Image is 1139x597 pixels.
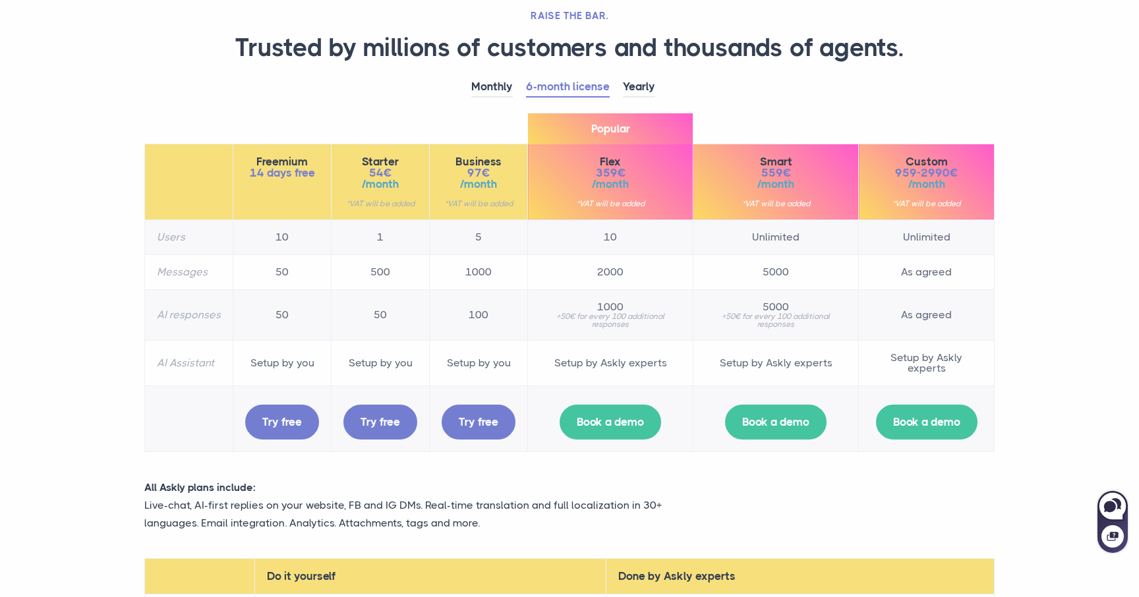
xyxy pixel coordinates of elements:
[145,340,233,385] th: AI Assistant
[233,254,332,289] td: 50
[332,289,430,340] td: 50
[233,219,332,254] td: 10
[705,200,846,208] small: *VAT will be added
[144,496,705,532] p: Live-chat, AI-first replies on your website, FB and IG DMs. Real-time translation and full locali...
[528,113,693,144] span: Popular
[528,219,693,254] td: 10
[859,219,995,254] td: Unlimited
[144,9,995,22] h2: RAISE THE BAR.
[871,156,982,167] span: Custom
[430,254,528,289] td: 1000
[343,167,417,179] span: 54€
[526,77,610,98] a: 6-month license
[430,340,528,385] td: Setup by you
[871,200,982,208] small: *VAT will be added
[540,179,681,190] span: /month
[540,302,681,312] span: 1000
[540,312,681,328] small: +50€ for every 100 additional responses
[332,219,430,254] td: 1
[442,156,515,167] span: Business
[528,340,693,385] td: Setup by Askly experts
[145,219,233,254] th: Users
[693,254,859,289] td: 5000
[871,167,982,179] span: 959-2990€
[471,77,513,98] a: Monthly
[871,310,982,320] span: As agreed
[705,156,846,167] span: Smart
[876,405,978,440] a: Book a demo
[144,481,256,494] strong: All Askly plans include:
[145,289,233,340] th: AI responses
[233,340,332,385] td: Setup by you
[560,405,661,440] a: Book a demo
[255,559,606,594] th: Do it yourself
[705,167,846,179] span: 559€
[725,405,827,440] a: Book a demo
[233,289,332,340] td: 50
[442,200,515,208] small: *VAT will be added
[606,559,995,594] th: Done by Askly experts
[859,254,995,289] td: As agreed
[623,77,655,98] a: Yearly
[332,340,430,385] td: Setup by you
[343,405,417,440] a: Try free
[705,179,846,190] span: /month
[332,254,430,289] td: 500
[693,219,859,254] td: Unlimited
[540,200,681,208] small: *VAT will be added
[1096,488,1129,554] iframe: Askly chat
[442,179,515,190] span: /month
[705,302,846,312] span: 5000
[705,312,846,328] small: +50€ for every 100 additional responses
[245,156,319,167] span: Freemium
[540,167,681,179] span: 359€
[343,156,417,167] span: Starter
[245,405,319,440] a: Try free
[430,289,528,340] td: 100
[442,167,515,179] span: 97€
[343,179,417,190] span: /month
[343,200,417,208] small: *VAT will be added
[144,32,995,64] h1: Trusted by millions of customers and thousands of agents.
[442,405,515,440] a: Try free
[871,179,982,190] span: /month
[540,156,681,167] span: Flex
[528,254,693,289] td: 2000
[245,167,319,179] span: 14 days free
[430,219,528,254] td: 5
[859,340,995,385] td: Setup by Askly experts
[145,254,233,289] th: Messages
[693,340,859,385] td: Setup by Askly experts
